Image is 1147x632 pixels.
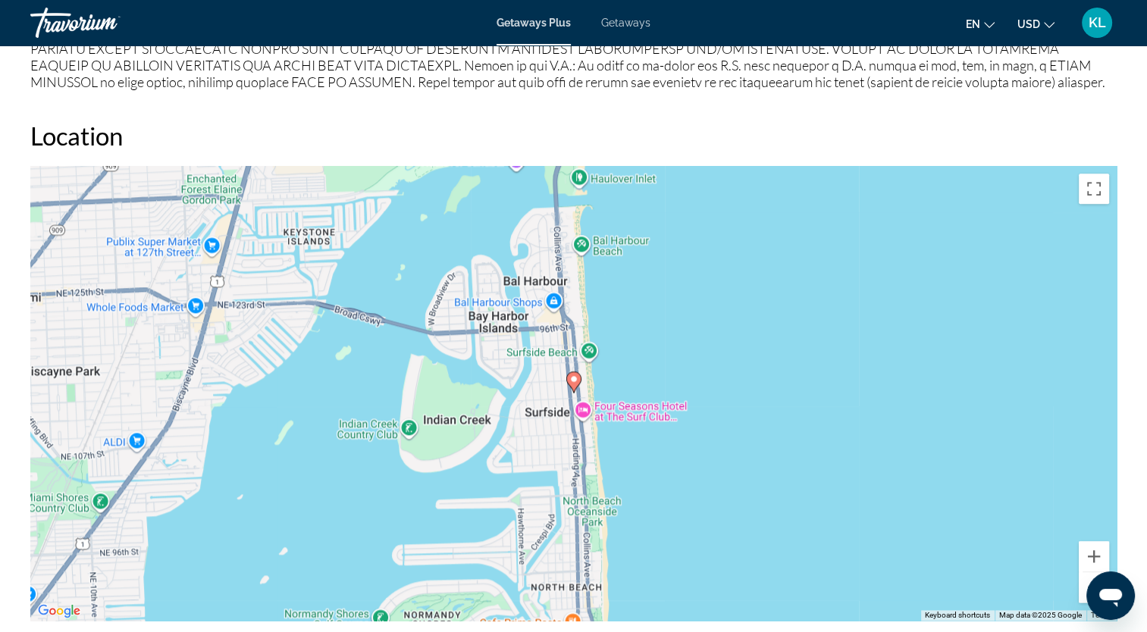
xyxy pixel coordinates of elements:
span: en [966,18,980,30]
button: Change currency [1017,13,1055,35]
button: Zoom out [1079,572,1109,602]
a: Getaways Plus [497,17,571,29]
span: KL [1089,15,1106,30]
a: Open this area in Google Maps (opens a new window) [34,601,84,621]
img: Google [34,601,84,621]
a: Travorium [30,3,182,42]
a: Getaways [601,17,650,29]
button: Toggle fullscreen view [1079,174,1109,204]
button: Keyboard shortcuts [925,610,990,621]
iframe: Button to launch messaging window [1086,571,1135,620]
h2: Location [30,120,1117,151]
a: Terms (opens in new tab) [1091,611,1112,619]
button: User Menu [1077,7,1117,39]
span: USD [1017,18,1040,30]
button: Zoom in [1079,541,1109,571]
button: Change language [966,13,995,35]
span: Map data ©2025 Google [999,611,1082,619]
